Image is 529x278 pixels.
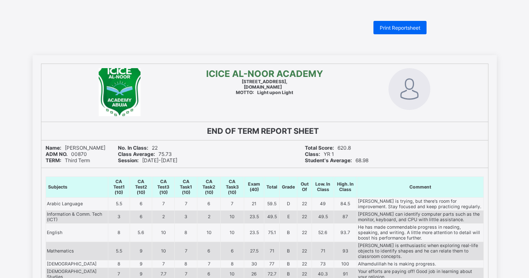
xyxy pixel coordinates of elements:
[118,157,177,163] span: [DATE]-[DATE]
[46,157,90,163] span: Third Term
[197,197,221,210] td: 6
[118,145,148,151] b: No. In Class:
[280,210,297,223] td: E
[244,260,264,268] td: 30
[46,145,61,151] b: Name:
[221,210,244,223] td: 10
[221,223,244,242] td: 10
[334,176,357,197] th: High. In Class
[264,260,280,268] td: 77
[312,260,334,268] td: 73
[130,260,152,268] td: 9
[297,260,312,268] td: 22
[108,260,130,268] td: 8
[46,176,108,197] th: Subjects
[130,210,152,223] td: 6
[130,223,152,242] td: 5.6
[357,197,483,210] td: [PERSON_NAME] is trying, but there's room for improvement. Stay focused and keep practicing regul...
[297,176,312,197] th: Out Of
[312,176,334,197] th: Low. In Class
[334,242,357,260] td: 93
[334,210,357,223] td: 87
[207,126,319,136] b: END OF TERM REPORT SHEET
[175,242,197,260] td: 7
[264,223,280,242] td: 75.1
[312,210,334,223] td: 49.5
[108,242,130,260] td: 5.5
[244,197,264,210] td: 21
[130,242,152,260] td: 9
[334,197,357,210] td: 84.5
[46,223,108,242] td: English
[280,176,297,197] th: Grade
[118,151,155,157] b: Class Average:
[264,242,280,260] td: 71
[297,223,312,242] td: 22
[305,157,352,163] b: Student's Average:
[108,223,130,242] td: 8
[221,197,244,210] td: 7
[118,157,139,163] b: Session:
[334,260,357,268] td: 100
[130,197,152,210] td: 6
[46,210,108,223] td: Information & Comm. Tech (ICT)
[206,68,323,79] span: ICICE AL-NOOR ACADEMY
[357,176,483,197] th: Comment
[305,151,320,157] b: Class:
[280,223,297,242] td: B
[380,25,420,31] span: Print Reportsheet
[46,197,108,210] td: Arabic Language
[221,260,244,268] td: 8
[46,157,61,163] b: TERM:
[312,197,334,210] td: 49
[152,242,175,260] td: 10
[175,210,197,223] td: 3
[242,79,287,84] span: [STREET_ADDRESS],
[244,242,264,260] td: 27.5
[197,260,221,268] td: 7
[305,157,368,163] span: 68.98
[108,197,130,210] td: 5.5
[297,210,312,223] td: 22
[312,242,334,260] td: 71
[197,210,221,223] td: 2
[244,223,264,242] td: 23.5
[264,210,280,223] td: 49.5
[46,151,68,157] b: ADM NO.
[152,223,175,242] td: 10
[297,242,312,260] td: 22
[357,210,483,223] td: [PERSON_NAME] can identify computer parts such as the monitor, keyboard, and CPU with little assi...
[175,176,197,197] th: CA Task1 (10)
[280,242,297,260] td: B
[244,84,282,90] b: [DOMAIN_NAME]
[312,223,334,242] td: 52.6
[221,176,244,197] th: CA Task3 (10)
[244,176,264,197] th: Exam (40)
[357,260,483,268] td: Alhamdulillah he is making progress.
[118,151,172,157] span: 75.73
[152,176,175,197] th: CA Test3 (10)
[236,90,293,95] span: Light upon Light
[108,176,130,197] th: CA Test1 (10)
[280,260,297,268] td: B
[305,151,334,157] span: YR 1
[334,223,357,242] td: 93.7
[175,260,197,268] td: 8
[46,242,108,260] td: Mathematics
[221,242,244,260] td: 6
[108,210,130,223] td: 3
[46,145,105,151] span: [PERSON_NAME]
[152,260,175,268] td: 7
[175,223,197,242] td: 8
[152,210,175,223] td: 2
[46,151,87,157] span: 00870
[197,223,221,242] td: 10
[118,145,158,151] span: 22
[264,197,280,210] td: 59.5
[264,176,280,197] th: Total
[297,197,312,210] td: 22
[130,176,152,197] th: CA Test2 (10)
[197,176,221,197] th: CA Task2 (10)
[152,197,175,210] td: 7
[244,210,264,223] td: 23.5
